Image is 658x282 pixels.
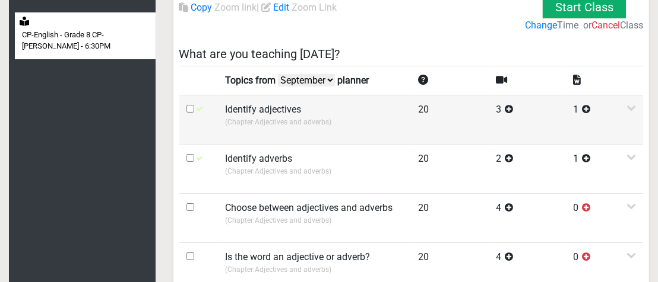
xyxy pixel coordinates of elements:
[22,29,153,52] label: CP-English - Grade 8 CP-[PERSON_NAME] - 6:30PM
[411,193,488,242] td: 20
[15,12,156,59] a: CP-English - Grade 8 CP-[PERSON_NAME] - 6:30PM
[225,152,292,166] label: Identify adverbs
[225,117,404,127] p: (Chapter: Adjectives and adverbs )
[523,10,556,28] label: Change
[566,144,643,193] td: 1
[179,1,337,20] label: |
[617,24,641,39] span: Class
[218,66,412,95] td: Topics from planner
[489,193,566,242] td: 4
[411,95,488,144] td: 20
[191,1,213,15] label: Copy
[489,95,566,144] td: 3
[566,193,643,242] td: 0
[292,2,337,13] span: Zoom Link
[580,20,590,32] span: or
[225,102,301,117] label: Identify adjectives
[215,2,257,13] span: Zoom link
[274,1,290,15] label: Edit
[555,16,577,30] span: Time
[411,144,488,193] td: 20
[225,166,404,177] p: (Chapter: Adjectives and adverbs )
[566,95,643,144] td: 1
[225,201,393,215] label: Choose between adjectives and adverbs
[489,144,566,193] td: 2
[225,250,370,264] label: Is the word an adjective or adverb?
[225,215,404,226] p: (Chapter: Adjectives and adverbs )
[179,47,644,61] h5: What are you teaching [DATE]?
[589,20,619,37] label: Cancel
[225,264,404,275] p: (Chapter: Adjectives and adverbs )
